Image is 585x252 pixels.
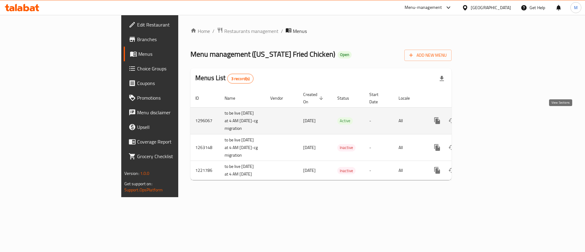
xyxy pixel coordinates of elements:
[195,94,207,102] span: ID
[281,27,283,35] li: /
[137,138,214,145] span: Coverage Report
[124,134,219,149] a: Coverage Report
[124,186,163,194] a: Support.OpsPlatform
[220,134,265,161] td: to be live [DATE] at 4 AM [DATE]-cg migration
[138,50,214,58] span: Menus
[124,120,219,134] a: Upsell
[124,76,219,91] a: Coupons
[303,117,316,125] span: [DATE]
[137,65,214,72] span: Choice Groups
[471,4,511,11] div: [GEOGRAPHIC_DATA]
[364,161,394,180] td: -
[220,161,265,180] td: to be live [DATE] at 4 AM [DATE]
[445,163,459,178] button: Change Status
[364,134,394,161] td: -
[124,149,219,164] a: Grocery Checklist
[190,47,335,61] span: Menu management ( [US_STATE] Fried Chicken )
[337,167,356,174] span: Inactive
[337,144,356,151] span: Inactive
[303,166,316,174] span: [DATE]
[124,47,219,61] a: Menus
[337,117,353,124] span: Active
[338,52,352,57] span: Open
[405,4,442,11] div: Menu-management
[445,113,459,128] button: Change Status
[137,36,214,43] span: Branches
[445,140,459,155] button: Change Status
[225,94,243,102] span: Name
[270,94,291,102] span: Vendor
[430,113,445,128] button: more
[369,91,386,105] span: Start Date
[227,74,254,83] div: Total records count
[137,109,214,116] span: Menu disclaimer
[337,94,357,102] span: Status
[124,32,219,47] a: Branches
[409,51,447,59] span: Add New Menu
[190,27,452,35] nav: breadcrumb
[303,144,316,151] span: [DATE]
[124,169,139,177] span: Version:
[137,153,214,160] span: Grocery Checklist
[137,123,214,131] span: Upsell
[124,61,219,76] a: Choice Groups
[190,89,493,180] table: enhanced table
[337,117,353,125] div: Active
[434,71,449,86] div: Export file
[140,169,150,177] span: 1.0.0
[195,73,253,83] h2: Menus List
[293,27,307,35] span: Menus
[399,94,418,102] span: Locale
[430,140,445,155] button: more
[303,91,325,105] span: Created On
[124,180,152,188] span: Get support on:
[404,50,452,61] button: Add New Menu
[224,27,278,35] span: Restaurants management
[425,89,493,108] th: Actions
[124,91,219,105] a: Promotions
[394,161,425,180] td: All
[124,105,219,120] a: Menu disclaimer
[394,134,425,161] td: All
[217,27,278,35] a: Restaurants management
[124,17,219,32] a: Edit Restaurant
[394,107,425,134] td: All
[137,80,214,87] span: Coupons
[364,107,394,134] td: -
[228,76,253,82] span: 3 record(s)
[574,4,578,11] span: M
[220,107,265,134] td: to be live [DATE] at 4 AM [DATE]-cg migration
[137,21,214,28] span: Edit Restaurant
[137,94,214,101] span: Promotions
[338,51,352,59] div: Open
[430,163,445,178] button: more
